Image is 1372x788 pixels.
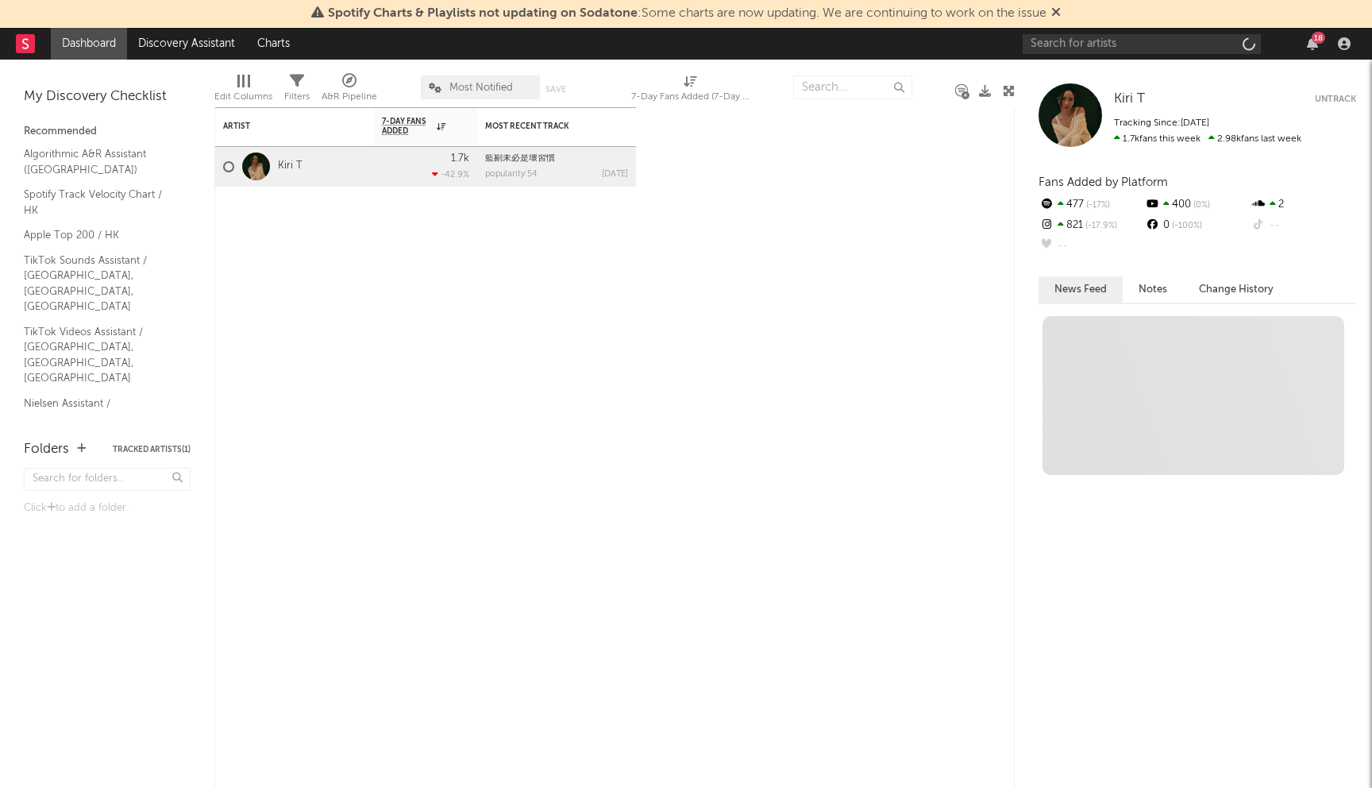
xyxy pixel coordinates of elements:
[432,169,469,180] div: -42.9 %
[223,122,342,131] div: Artist
[545,85,566,94] button: Save
[322,68,377,114] div: A&R Pipeline
[485,154,555,163] a: 藍剔未必是壞習慣
[1183,276,1289,303] button: Change History
[631,68,750,114] div: 7-Day Fans Added (7-Day Fans Added)
[113,446,191,454] button: Tracked Artists(1)
[1123,276,1183,303] button: Notes
[1039,276,1123,303] button: News Feed
[1039,236,1144,257] div: --
[1114,91,1145,107] a: Kiri T
[24,440,69,459] div: Folders
[1170,222,1202,230] span: -100 %
[284,87,310,106] div: Filters
[214,87,272,106] div: Edit Columns
[1039,215,1144,236] div: 821
[1039,176,1168,188] span: Fans Added by Platform
[451,153,469,164] div: 1.7k
[24,499,191,518] div: Click to add a folder.
[24,122,191,141] div: Recommended
[127,28,246,60] a: Discovery Assistant
[1144,195,1250,215] div: 400
[1315,91,1356,107] button: Untrack
[1114,134,1200,144] span: 1.7k fans this week
[485,170,538,179] div: popularity: 54
[278,160,303,173] a: Kiri T
[24,186,175,218] a: Spotify Track Velocity Chart / HK
[1039,195,1144,215] div: 477
[24,145,175,178] a: Algorithmic A&R Assistant ([GEOGRAPHIC_DATA])
[485,122,604,131] div: Most Recent Track
[322,87,377,106] div: A&R Pipeline
[1307,37,1318,50] button: 18
[1191,201,1210,210] span: 0 %
[1114,134,1301,144] span: 2.98k fans last week
[1114,92,1145,106] span: Kiri T
[24,252,175,315] a: TikTok Sounds Assistant / [GEOGRAPHIC_DATA], [GEOGRAPHIC_DATA], [GEOGRAPHIC_DATA]
[631,87,750,106] div: 7-Day Fans Added (7-Day Fans Added)
[328,7,638,20] span: Spotify Charts & Playlists not updating on Sodatone
[214,68,272,114] div: Edit Columns
[382,117,433,136] span: 7-Day Fans Added
[284,68,310,114] div: Filters
[449,83,513,93] span: Most Notified
[1023,34,1261,54] input: Search for artists
[602,170,628,179] div: [DATE]
[1312,32,1325,44] div: 18
[24,226,175,244] a: Apple Top 200 / HK
[24,323,175,387] a: TikTok Videos Assistant / [GEOGRAPHIC_DATA], [GEOGRAPHIC_DATA], [GEOGRAPHIC_DATA]
[1251,215,1356,236] div: --
[24,87,191,106] div: My Discovery Checklist
[1144,215,1250,236] div: 0
[246,28,301,60] a: Charts
[51,28,127,60] a: Dashboard
[485,154,628,163] div: 藍剔未必是壞習慣
[1114,118,1209,128] span: Tracking Since: [DATE]
[24,395,353,427] a: Nielsen Assistant / [GEOGRAPHIC_DATA]/[GEOGRAPHIC_DATA]/[GEOGRAPHIC_DATA]
[1051,7,1061,20] span: Dismiss
[1083,222,1117,230] span: -17.9 %
[793,75,912,99] input: Search...
[24,468,191,491] input: Search for folders...
[328,7,1046,20] span: : Some charts are now updating. We are continuing to work on the issue
[1084,201,1110,210] span: -17 %
[1251,195,1356,215] div: 2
